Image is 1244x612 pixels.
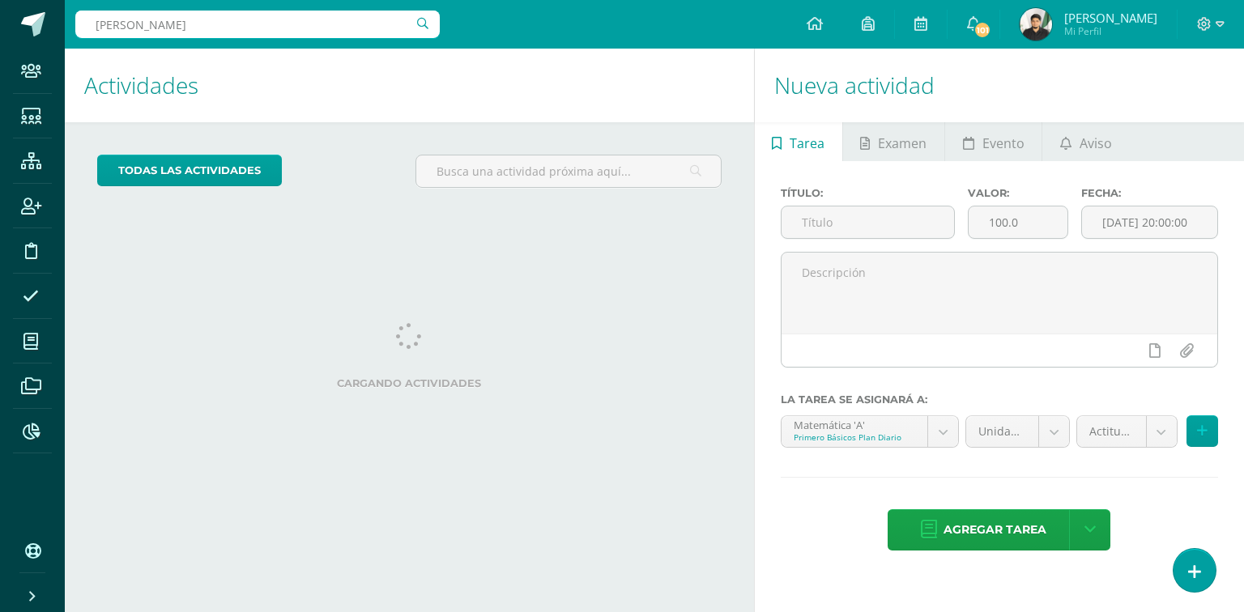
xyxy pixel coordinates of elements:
input: Busca un usuario... [75,11,440,38]
input: Fecha de entrega [1082,206,1217,238]
h1: Nueva actividad [774,49,1225,122]
a: Evento [945,122,1042,161]
input: Busca una actividad próxima aquí... [416,155,720,187]
span: Evento [982,124,1025,163]
a: Matemática 'A'Primero Básicos Plan Diario [782,416,958,447]
a: Unidad 4 [966,416,1069,447]
h1: Actividades [84,49,735,122]
label: Valor: [968,187,1067,199]
a: Actitudinal (10.0%) [1077,416,1177,447]
img: 333b0b311e30b8d47132d334b2cfd205.png [1020,8,1052,40]
a: Tarea [755,122,842,161]
span: Unidad 4 [978,416,1026,447]
a: todas las Actividades [97,155,282,186]
span: Actitudinal (10.0%) [1089,416,1134,447]
a: Aviso [1042,122,1129,161]
div: Primero Básicos Plan Diario [794,431,915,443]
input: Puntos máximos [969,206,1067,238]
label: Fecha: [1081,187,1218,199]
span: Examen [878,124,927,163]
label: La tarea se asignará a: [781,393,1218,406]
span: Aviso [1080,124,1112,163]
label: Título: [781,187,956,199]
span: Agregar tarea [944,510,1046,550]
div: Matemática 'A' [794,416,915,431]
a: Examen [843,122,944,161]
span: Mi Perfil [1064,24,1157,38]
label: Cargando actividades [97,377,722,389]
span: [PERSON_NAME] [1064,10,1157,26]
input: Título [782,206,955,238]
span: Tarea [790,124,824,163]
span: 101 [973,21,991,39]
